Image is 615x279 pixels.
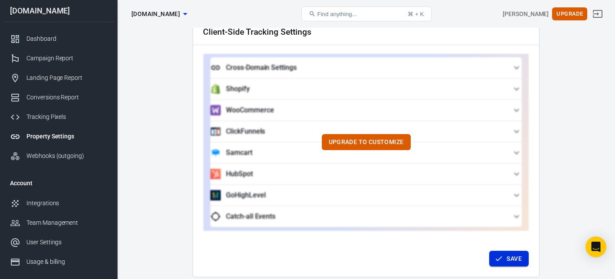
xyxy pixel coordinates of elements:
button: Upgrade [552,7,587,21]
span: Find anything... [317,11,357,17]
a: Webhooks (outgoing) [3,146,114,166]
div: Integrations [26,199,107,208]
a: Sign out [587,3,608,24]
a: Conversions Report [3,88,114,107]
div: Tracking Pixels [26,112,107,121]
button: Find anything...⌘ + K [301,7,432,21]
div: Conversions Report [26,93,107,102]
h2: Client-Side Tracking Settings [203,27,311,36]
a: Integrations [3,194,114,213]
a: Tracking Pixels [3,107,114,127]
div: Campaign Report [26,54,107,63]
div: Property Settings [26,132,107,141]
a: Landing Page Report [3,68,114,88]
div: Usage & billing [26,257,107,266]
div: Open Intercom Messenger [586,236,606,257]
a: Usage & billing [3,252,114,272]
button: [DOMAIN_NAME] [128,6,190,22]
div: Team Management [26,218,107,227]
a: Dashboard [3,29,114,49]
button: Save [489,251,529,267]
div: User Settings [26,238,107,247]
div: ⌘ + K [408,11,424,17]
div: [DOMAIN_NAME] [3,7,114,15]
li: Account [3,173,114,194]
div: Account id: g46cuSUk [503,10,549,19]
div: Webhooks (outgoing) [26,151,107,161]
a: Campaign Report [3,49,114,68]
div: Dashboard [26,34,107,43]
a: Property Settings [3,127,114,146]
a: Team Management [3,213,114,233]
span: homeservicessites.com [131,9,180,20]
div: Landing Page Report [26,73,107,82]
button: Upgrade to customize [322,134,411,150]
a: User Settings [3,233,114,252]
